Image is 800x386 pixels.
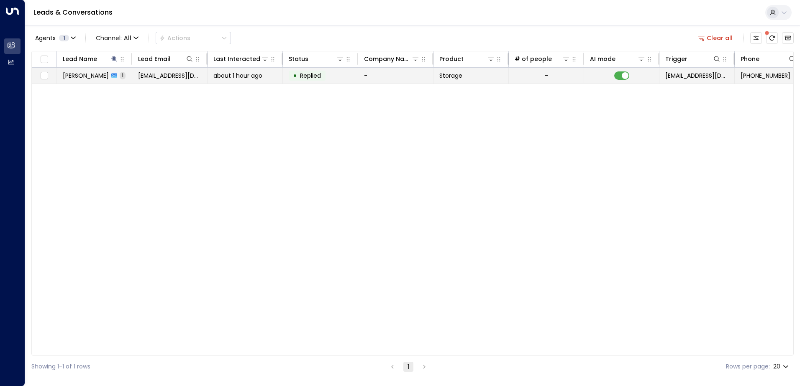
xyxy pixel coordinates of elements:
div: # of people [515,54,570,64]
span: +447824901711 [741,71,790,80]
span: leads@space-station.co.uk [665,71,728,80]
div: Actions [159,34,190,42]
nav: pagination navigation [387,361,430,372]
div: Status [289,54,308,64]
span: Agents [35,35,56,41]
div: AI mode [590,54,646,64]
div: 20 [773,361,790,373]
span: All [124,35,131,41]
div: • [293,69,297,83]
span: Toggle select all [39,54,49,65]
div: Status [289,54,344,64]
span: 1 [59,35,69,41]
span: Channel: [92,32,142,44]
div: Lead Email [138,54,194,64]
div: Last Interacted [213,54,260,64]
div: Trigger [665,54,721,64]
label: Rows per page: [726,362,770,371]
div: Last Interacted [213,54,269,64]
span: 1 [120,72,126,79]
span: Tom Meadows [63,71,109,80]
button: Actions [156,32,231,44]
div: Phone [741,54,759,64]
span: Storage [439,71,462,80]
div: AI mode [590,54,615,64]
div: Trigger [665,54,687,64]
span: tpmeadows1@gmail.com [138,71,201,80]
span: about 1 hour ago [213,71,262,80]
button: Customize [750,32,762,44]
div: Button group with a nested menu [156,32,231,44]
div: Company Name [364,54,420,64]
span: There are new threads available. Refresh the grid to view the latest updates. [766,32,778,44]
td: - [358,68,433,84]
div: Phone [741,54,796,64]
a: Leads & Conversations [33,8,113,17]
button: page 1 [403,362,413,372]
div: Lead Email [138,54,170,64]
div: - [545,71,548,80]
span: Toggle select row [39,71,49,81]
div: Product [439,54,495,64]
div: Lead Name [63,54,118,64]
button: Archived Leads [782,32,794,44]
button: Clear all [695,32,736,44]
div: Showing 1-1 of 1 rows [31,362,90,371]
div: Company Name [364,54,411,64]
div: Lead Name [63,54,97,64]
span: Replied [300,71,321,80]
div: Product [439,54,464,64]
button: Channel:All [92,32,142,44]
button: Agents1 [31,32,79,44]
div: # of people [515,54,552,64]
